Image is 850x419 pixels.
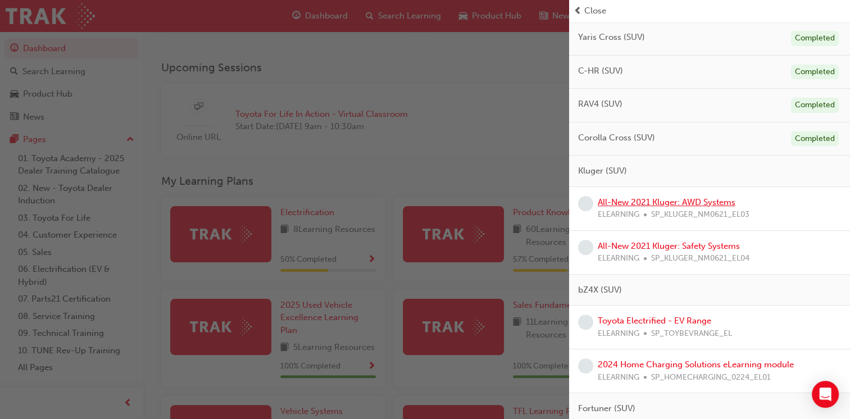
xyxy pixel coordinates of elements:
a: Toyota Electrified - EV Range [598,316,711,326]
div: Completed [791,31,839,46]
span: Close [584,4,606,17]
span: SP_HOMECHARGING_0224_EL01 [651,371,771,384]
a: All-New 2021 Kluger: Safety Systems [598,241,740,251]
span: SP_TOYBEVRANGE_EL [651,327,732,340]
span: C-HR (SUV) [578,65,623,78]
span: prev-icon [574,4,582,17]
span: ELEARNING [598,371,639,384]
span: RAV4 (SUV) [578,98,622,111]
span: SP_KLUGER_NM0621_EL03 [651,208,749,221]
div: Completed [791,98,839,113]
span: Kluger (SUV) [578,165,627,177]
span: learningRecordVerb_NONE-icon [578,315,593,330]
button: prev-iconClose [574,4,846,17]
div: Open Intercom Messenger [812,381,839,408]
div: Completed [791,65,839,80]
span: SP_KLUGER_NM0621_EL04 [651,252,749,265]
div: Completed [791,131,839,147]
span: learningRecordVerb_NONE-icon [578,240,593,255]
span: ELEARNING [598,327,639,340]
span: Fortuner (SUV) [578,402,635,415]
span: bZ4X (SUV) [578,284,622,297]
span: Corolla Cross (SUV) [578,131,655,144]
span: ELEARNING [598,208,639,221]
a: 2024 Home Charging Solutions eLearning module [598,359,794,370]
span: learningRecordVerb_NONE-icon [578,196,593,211]
span: Yaris Cross (SUV) [578,31,645,44]
span: learningRecordVerb_NONE-icon [578,358,593,374]
a: All-New 2021 Kluger: AWD Systems [598,197,735,207]
span: ELEARNING [598,252,639,265]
